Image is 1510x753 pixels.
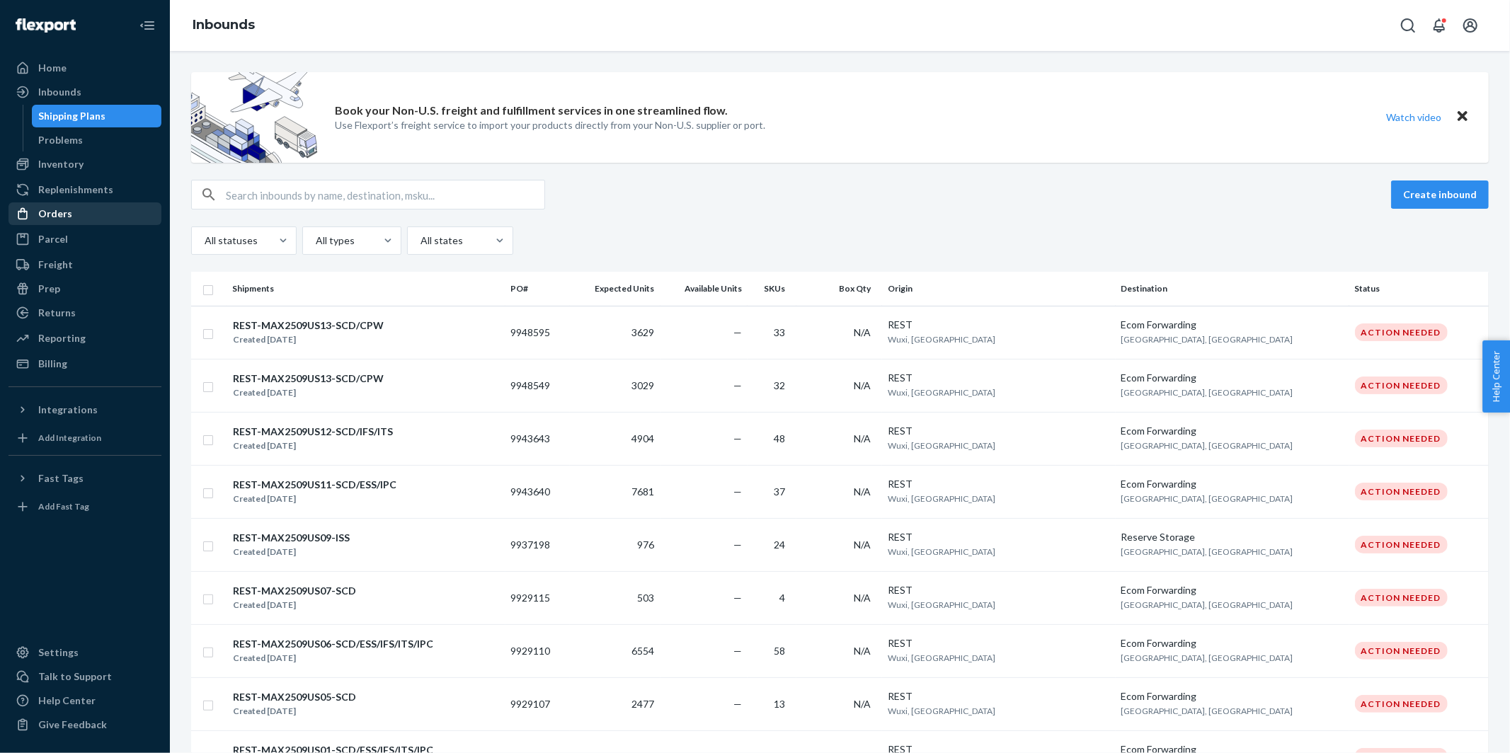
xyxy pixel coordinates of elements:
[335,103,728,119] p: Book your Non-U.S. freight and fulfillment services in one streamlined flow.
[1355,376,1448,394] div: Action Needed
[314,234,316,248] input: All types
[32,105,162,127] a: Shipping Plans
[632,326,655,338] span: 3629
[38,718,107,732] div: Give Feedback
[38,207,72,221] div: Orders
[888,583,1110,597] div: REST
[8,352,161,375] a: Billing
[1121,583,1344,597] div: Ecom Forwarding
[1355,642,1448,660] div: Action Needed
[8,641,161,664] a: Settings
[888,546,995,557] span: Wuxi, [GEOGRAPHIC_DATA]
[38,61,67,75] div: Home
[570,272,660,306] th: Expected Units
[1425,11,1453,40] button: Open notifications
[660,272,748,306] th: Available Units
[505,412,571,465] td: 9943643
[888,387,995,398] span: Wuxi, [GEOGRAPHIC_DATA]
[1355,536,1448,553] div: Action Needed
[8,202,161,225] a: Orders
[1456,11,1485,40] button: Open account menu
[1349,272,1489,306] th: Status
[38,357,67,371] div: Billing
[233,372,384,386] div: REST-MAX2509US13-SCD/CPW
[1121,546,1293,557] span: [GEOGRAPHIC_DATA], [GEOGRAPHIC_DATA]
[1121,440,1293,451] span: [GEOGRAPHIC_DATA], [GEOGRAPHIC_DATA]
[1355,695,1448,713] div: Action Needed
[1116,272,1349,306] th: Destination
[854,698,871,710] span: N/A
[8,253,161,276] a: Freight
[733,592,742,604] span: —
[505,306,571,359] td: 9948595
[748,272,796,306] th: SKUs
[632,485,655,498] span: 7681
[8,495,161,518] a: Add Fast Tag
[38,85,81,99] div: Inbounds
[8,327,161,350] a: Reporting
[233,478,396,492] div: REST-MAX2509US11-SCD/ESS/IPC
[8,398,161,421] button: Integrations
[888,706,995,716] span: Wuxi, [GEOGRAPHIC_DATA]
[233,704,356,718] div: Created [DATE]
[233,439,393,453] div: Created [DATE]
[1121,689,1344,703] div: Ecom Forwarding
[854,432,871,444] span: N/A
[888,371,1110,385] div: REST
[1391,180,1489,209] button: Create inbound
[1394,11,1422,40] button: Open Search Box
[1121,477,1344,491] div: Ecom Forwarding
[733,379,742,391] span: —
[1121,371,1344,385] div: Ecom Forwarding
[226,180,544,209] input: Search inbounds by name, destination, msku...
[632,645,655,657] span: 6554
[1482,340,1510,413] button: Help Center
[38,157,84,171] div: Inventory
[854,592,871,604] span: N/A
[854,326,871,338] span: N/A
[505,518,571,571] td: 9937198
[8,228,161,251] a: Parcel
[233,598,356,612] div: Created [DATE]
[1121,334,1293,345] span: [GEOGRAPHIC_DATA], [GEOGRAPHIC_DATA]
[8,81,161,103] a: Inbounds
[774,485,785,498] span: 37
[38,645,79,660] div: Settings
[1121,599,1293,610] span: [GEOGRAPHIC_DATA], [GEOGRAPHIC_DATA]
[8,277,161,300] a: Prep
[888,424,1110,438] div: REST
[38,694,96,708] div: Help Center
[8,467,161,490] button: Fast Tags
[203,234,205,248] input: All statuses
[1121,424,1344,438] div: Ecom Forwarding
[193,17,255,33] a: Inbounds
[505,677,571,730] td: 9929107
[38,500,89,512] div: Add Fast Tag
[8,57,161,79] a: Home
[1355,483,1448,500] div: Action Needed
[733,485,742,498] span: —
[733,432,742,444] span: —
[888,440,995,451] span: Wuxi, [GEOGRAPHIC_DATA]
[1121,636,1344,650] div: Ecom Forwarding
[888,636,1110,650] div: REST
[1377,107,1451,127] button: Watch video
[1121,706,1293,716] span: [GEOGRAPHIC_DATA], [GEOGRAPHIC_DATA]
[233,425,393,439] div: REST-MAX2509US12-SCD/IFS/ITS
[774,698,785,710] span: 13
[505,272,571,306] th: PO#
[888,493,995,504] span: Wuxi, [GEOGRAPHIC_DATA]
[854,485,871,498] span: N/A
[888,530,1110,544] div: REST
[632,698,655,710] span: 2477
[38,403,98,417] div: Integrations
[888,477,1110,491] div: REST
[8,713,161,736] button: Give Feedback
[38,306,76,320] div: Returns
[882,272,1116,306] th: Origin
[1121,387,1293,398] span: [GEOGRAPHIC_DATA], [GEOGRAPHIC_DATA]
[1121,530,1344,544] div: Reserve Storage
[1355,430,1448,447] div: Action Needed
[233,690,356,704] div: REST-MAX2509US05-SCD
[335,118,766,132] p: Use Flexport’s freight service to import your products directly from your Non-U.S. supplier or port.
